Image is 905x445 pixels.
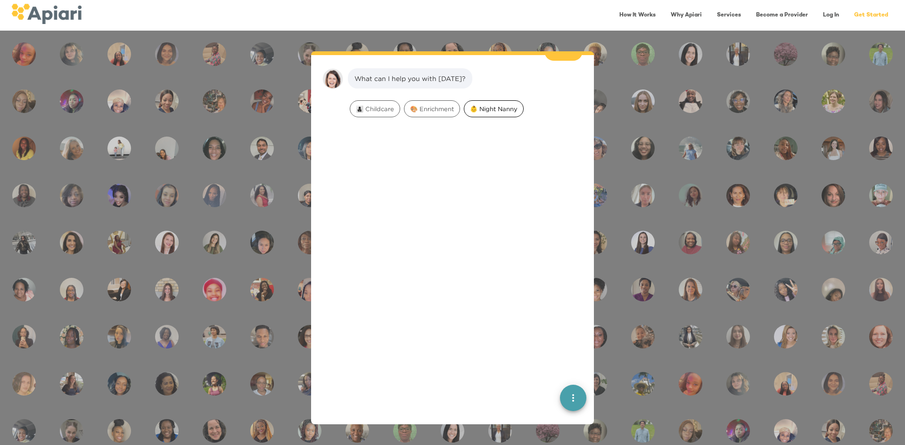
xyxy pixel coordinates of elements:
[354,74,466,83] div: What can I help you with [DATE]?
[750,6,814,25] a: Become a Provider
[350,105,400,113] span: 👩‍👧‍👦 Childcare
[560,385,586,411] button: quick menu
[404,100,460,117] div: 🎨 Enrichment
[322,68,343,89] img: amy.37686e0395c82528988e.png
[848,6,894,25] a: Get Started
[350,100,400,117] div: 👩‍👧‍👦 Childcare
[665,6,708,25] a: Why Apiari
[11,4,82,24] img: logo
[817,6,845,25] a: Log In
[464,100,524,117] div: 👶 Night Nanny
[614,6,661,25] a: How It Works
[711,6,747,25] a: Services
[464,105,523,113] span: 👶 Night Nanny
[404,105,460,113] span: 🎨 Enrichment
